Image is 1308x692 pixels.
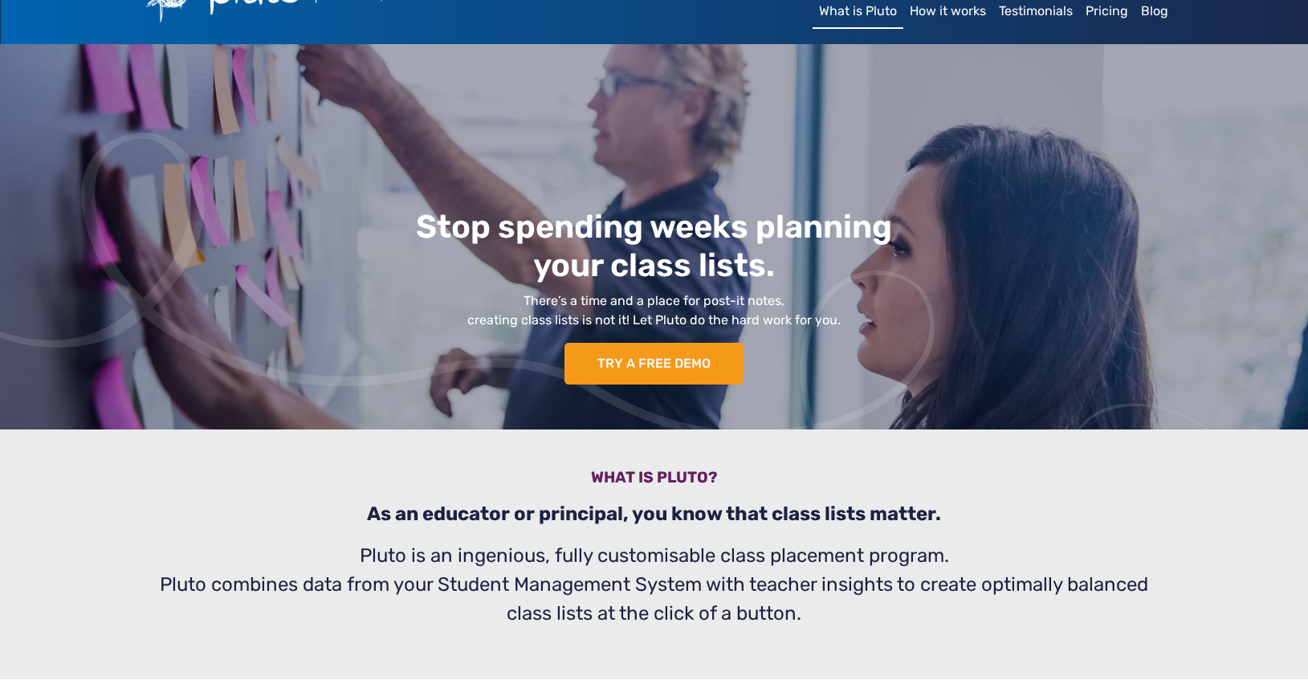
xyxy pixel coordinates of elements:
[196,291,1111,330] p: There’s a time and a place for post-it notes, creating class lists is not it! Let Pluto do the ha...
[564,343,744,385] a: TRY A FREE DEMO
[144,468,1165,493] h3: What is pluto?
[144,541,1165,628] p: Pluto is an ingenious, fully customisable class placement program. Pluto combines data from your ...
[367,503,941,525] b: As an educator or principal, you know that class lists matter.
[196,208,1111,285] h1: Stop spending weeks planning your class lists.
